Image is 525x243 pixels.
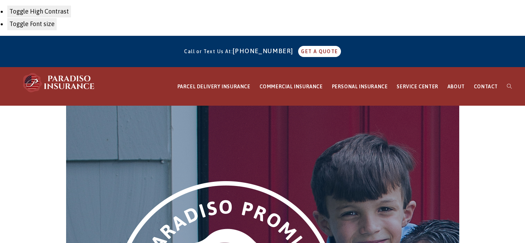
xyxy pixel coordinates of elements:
[233,47,297,55] a: [PHONE_NUMBER]
[9,8,69,15] span: Toggle High Contrast
[21,72,97,93] img: Paradiso Insurance
[397,84,438,89] span: SERVICE CENTER
[298,46,341,57] a: GET A QUOTE
[392,67,443,106] a: SERVICE CENTER
[173,67,255,106] a: PARCEL DELIVERY INSURANCE
[177,84,250,89] span: PARCEL DELIVERY INSURANCE
[7,5,71,18] button: Toggle High Contrast
[255,67,327,106] a: COMMERCIAL INSURANCE
[327,67,392,106] a: PERSONAL INSURANCE
[447,84,465,89] span: ABOUT
[474,84,498,89] span: CONTACT
[184,49,233,54] span: Call or Text Us At:
[7,18,57,30] button: Toggle Font size
[332,84,388,89] span: PERSONAL INSURANCE
[469,67,502,106] a: CONTACT
[443,67,469,106] a: ABOUT
[260,84,323,89] span: COMMERCIAL INSURANCE
[9,20,55,27] span: Toggle Font size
